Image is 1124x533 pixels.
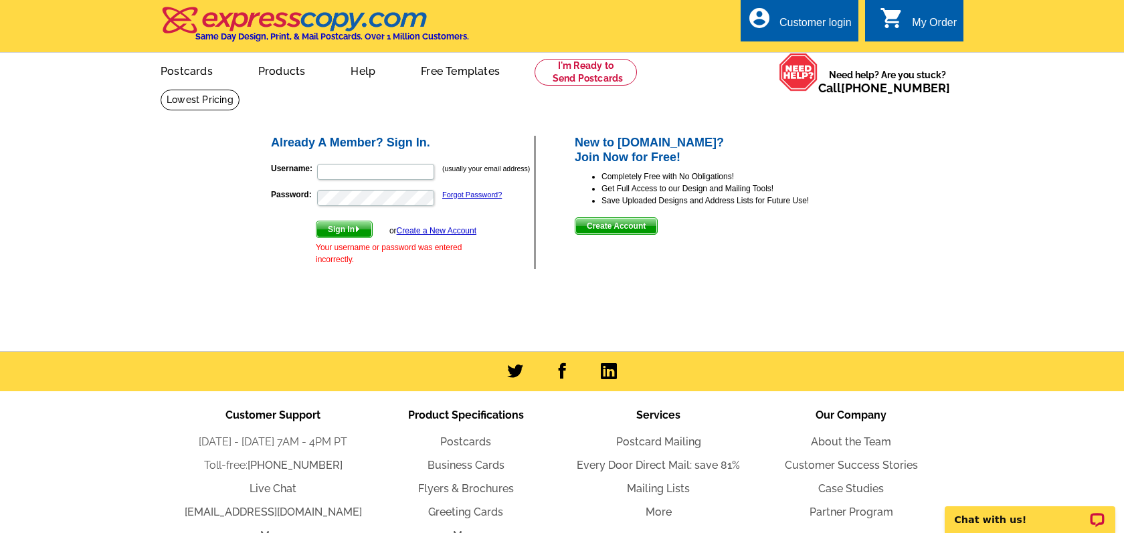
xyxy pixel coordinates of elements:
span: Customer Support [225,409,320,421]
i: account_circle [747,6,771,30]
span: Create Account [575,218,657,234]
li: Get Full Access to our Design and Mailing Tools! [601,183,855,195]
a: Business Cards [428,459,504,471]
div: Your username or password was entered incorrectly. [316,241,476,265]
a: Postcard Mailing [616,435,701,448]
h2: New to [DOMAIN_NAME]? Join Now for Free! [575,136,855,165]
span: Sign In [316,221,372,237]
a: Greeting Cards [428,506,503,518]
label: Username: [271,163,316,175]
a: [EMAIL_ADDRESS][DOMAIN_NAME] [185,506,362,518]
div: My Order [912,17,957,35]
span: Call [818,81,950,95]
i: shopping_cart [880,6,904,30]
li: Save Uploaded Designs and Address Lists for Future Use! [601,195,855,207]
a: shopping_cart My Order [880,15,957,31]
label: Password: [271,189,316,201]
span: Need help? Are you stuck? [818,68,957,95]
h4: Same Day Design, Print, & Mail Postcards. Over 1 Million Customers. [195,31,469,41]
a: Help [329,54,397,86]
a: Customer Success Stories [785,459,918,471]
a: Partner Program [810,506,893,518]
a: Mailing Lists [627,482,690,495]
img: button-next-arrow-white.png [355,226,361,232]
span: Services [636,409,680,421]
span: Product Specifications [408,409,524,421]
a: Postcards [139,54,234,86]
a: Case Studies [818,482,884,495]
div: Customer login [779,17,852,35]
iframe: LiveChat chat widget [936,491,1124,533]
img: help [779,53,818,92]
a: Live Chat [250,482,296,495]
a: Free Templates [399,54,521,86]
small: (usually your email address) [442,165,530,173]
a: Same Day Design, Print, & Mail Postcards. Over 1 Million Customers. [161,16,469,41]
a: More [646,506,672,518]
a: Forgot Password? [442,191,502,199]
a: [PHONE_NUMBER] [248,459,343,471]
li: Toll-free: [177,457,369,473]
button: Sign In [316,221,373,238]
a: account_circle Customer login [747,15,852,31]
a: Postcards [440,435,491,448]
li: Completely Free with No Obligations! [601,171,855,183]
div: or [389,225,476,237]
a: Flyers & Brochures [418,482,514,495]
a: Every Door Direct Mail: save 81% [577,459,740,471]
a: [PHONE_NUMBER] [841,81,950,95]
button: Create Account [575,217,658,235]
span: Our Company [816,409,886,421]
a: Products [237,54,327,86]
h2: Already A Member? Sign In. [271,136,534,150]
li: [DATE] - [DATE] 7AM - 4PM PT [177,434,369,450]
a: About the Team [811,435,891,448]
a: Create a New Account [397,226,476,235]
